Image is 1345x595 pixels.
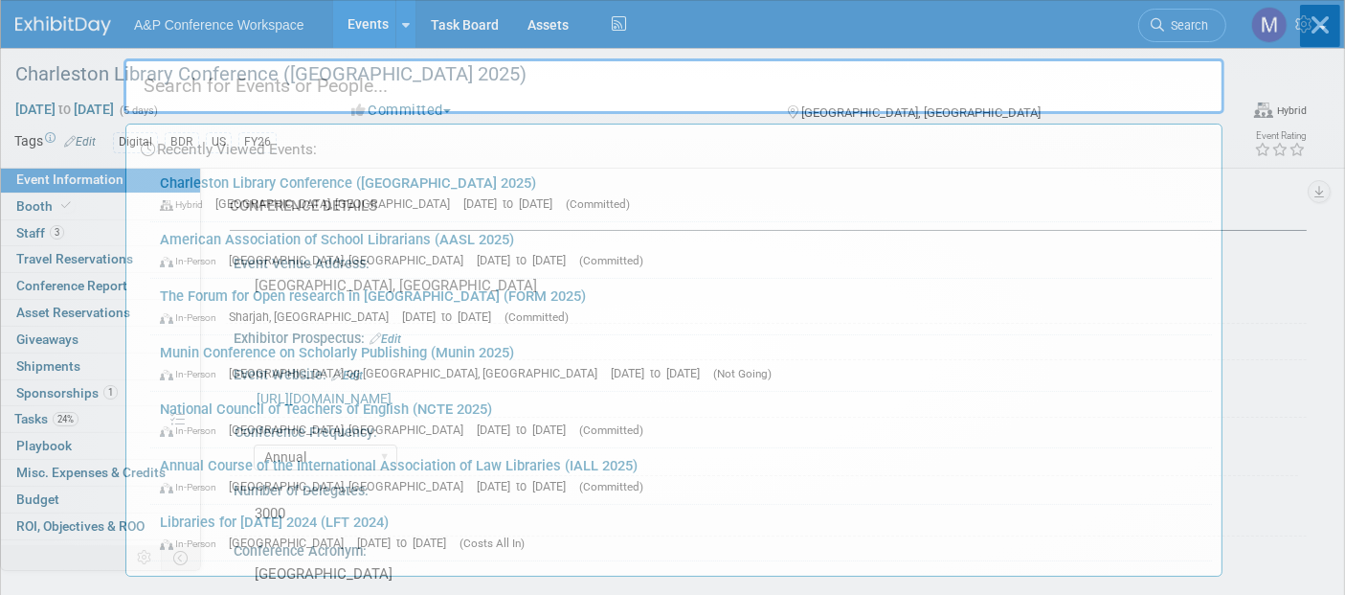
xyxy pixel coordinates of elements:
span: In-Person [160,538,225,550]
span: Hybrid [160,198,212,211]
span: [GEOGRAPHIC_DATA], [GEOGRAPHIC_DATA] [215,196,460,211]
span: [DATE] to [DATE] [357,536,456,550]
a: National Council of Teachers of English (NCTE 2025) In-Person [GEOGRAPHIC_DATA], [GEOGRAPHIC_DATA... [150,392,1212,447]
span: [DATE] to [DATE] [611,366,709,380]
input: Search for Events or People... [123,58,1224,114]
span: In-Person [160,255,225,267]
span: (Committed) [566,197,630,211]
span: In-Person [160,424,225,437]
span: [GEOGRAPHIC_DATA], [GEOGRAPHIC_DATA] [229,423,473,437]
span: [DATE] to [DATE] [477,253,575,267]
span: In-Person [160,368,225,380]
span: (Committed) [504,310,569,324]
a: American Association of School Librarians (AASL 2025) In-Person [GEOGRAPHIC_DATA], [GEOGRAPHIC_DA... [150,222,1212,278]
div: Recently Viewed Events: [136,125,1212,166]
span: (Not Going) [713,367,772,380]
a: Munin Conference on Scholarly Publishing (Munin 2025) In-Person [GEOGRAPHIC_DATA] og [GEOGRAPHIC_... [150,335,1212,391]
span: [GEOGRAPHIC_DATA] [229,536,353,550]
span: (Costs All In) [460,537,525,550]
a: Libraries for [DATE] 2024 (LFT 2024) In-Person [GEOGRAPHIC_DATA] [DATE] to [DATE] (Costs All In) [150,505,1212,561]
a: Annual Course of the International Association of Law Libraries (IALL 2025) In-Person [GEOGRAPHIC... [150,448,1212,504]
span: [GEOGRAPHIC_DATA] og [GEOGRAPHIC_DATA], [GEOGRAPHIC_DATA] [229,366,607,380]
span: [DATE] to [DATE] [463,196,562,211]
span: Sharjah, [GEOGRAPHIC_DATA] [229,309,398,324]
span: In-Person [160,311,225,324]
span: (Committed) [579,254,643,267]
a: Charleston Library Conference ([GEOGRAPHIC_DATA] 2025) Hybrid [GEOGRAPHIC_DATA], [GEOGRAPHIC_DATA... [150,166,1212,221]
span: (Committed) [579,480,643,493]
a: The Forum for Open research in [GEOGRAPHIC_DATA] (FORM 2025) In-Person Sharjah, [GEOGRAPHIC_DATA]... [150,279,1212,334]
span: [GEOGRAPHIC_DATA], [GEOGRAPHIC_DATA] [229,479,473,493]
span: [DATE] to [DATE] [402,309,501,324]
span: [GEOGRAPHIC_DATA], [GEOGRAPHIC_DATA] [229,253,473,267]
span: [DATE] to [DATE] [477,423,575,437]
span: [DATE] to [DATE] [477,479,575,493]
span: In-Person [160,481,225,493]
span: (Committed) [579,423,643,437]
